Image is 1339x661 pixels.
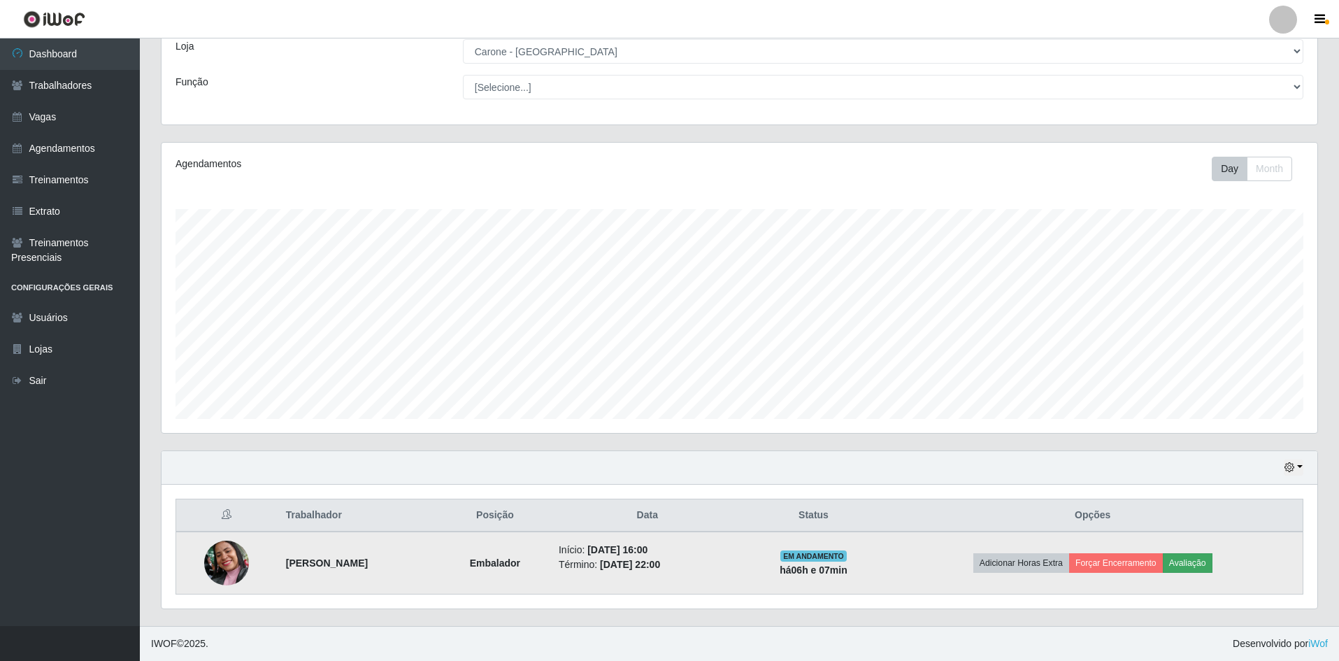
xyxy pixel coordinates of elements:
span: IWOF [151,638,177,649]
button: Forçar Encerramento [1069,553,1163,573]
button: Avaliação [1163,553,1212,573]
button: Month [1247,157,1292,181]
strong: há 06 h e 07 min [780,564,847,576]
strong: [PERSON_NAME] [286,557,368,569]
button: Adicionar Horas Extra [973,553,1069,573]
li: Início: [559,543,736,557]
time: [DATE] 22:00 [600,559,660,570]
li: Término: [559,557,736,572]
img: 1756305018782.jpeg [204,523,249,603]
div: Agendamentos [176,157,633,171]
time: [DATE] 16:00 [587,544,647,555]
a: iWof [1308,638,1328,649]
label: Função [176,75,208,90]
strong: Embalador [470,557,520,569]
span: Desenvolvido por [1233,637,1328,651]
span: EM ANDAMENTO [780,550,847,562]
th: Trabalhador [278,499,440,532]
label: Loja [176,39,194,54]
th: Opções [882,499,1303,532]
img: CoreUI Logo [23,10,85,28]
div: Toolbar with button groups [1212,157,1303,181]
th: Posição [440,499,550,532]
span: © 2025 . [151,637,208,651]
div: First group [1212,157,1292,181]
button: Day [1212,157,1247,181]
th: Status [745,499,883,532]
th: Data [550,499,745,532]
